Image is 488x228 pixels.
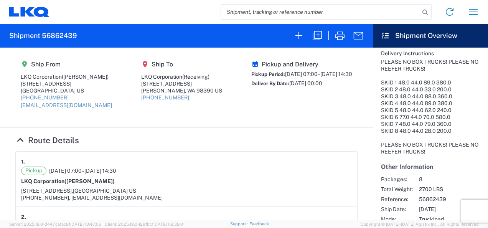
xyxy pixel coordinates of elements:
[419,176,485,183] span: 8
[21,80,112,87] div: [STREET_ADDRESS]
[21,167,46,175] span: Pickup
[419,196,485,203] span: 56862439
[21,61,112,68] h5: Ship From
[182,74,209,80] span: (Receiving)
[381,206,413,213] span: Ship Date:
[230,221,249,226] a: Support
[361,221,479,228] span: Copyright © [DATE]-[DATE] Agistix Inc., All Rights Reserved
[21,87,112,94] div: [GEOGRAPHIC_DATA] US
[153,222,185,226] span: [DATE] 09:39:01
[21,188,73,194] span: [STREET_ADDRESS],
[73,188,136,194] span: [GEOGRAPHIC_DATA] US
[141,94,189,101] a: [PHONE_NUMBER]
[289,80,322,86] span: [DATE] 00:00
[249,221,269,226] a: Feedback
[15,135,79,145] a: Hide Details
[381,196,413,203] span: Reference:
[381,50,480,57] h6: Delivery Instructions
[64,178,115,184] span: ([PERSON_NAME])
[285,71,352,77] span: [DATE] 07:00 - [DATE] 14:30
[21,94,69,101] a: [PHONE_NUMBER]
[419,216,485,223] span: Truckload
[381,163,480,170] h5: Other Information
[21,102,112,108] a: [EMAIL_ADDRESS][DOMAIN_NAME]
[381,186,413,193] span: Total Weight:
[9,31,77,40] h2: Shipment 56862439
[141,61,222,68] h5: Ship To
[221,5,420,19] input: Shipment, tracking or reference number
[62,74,109,80] span: ([PERSON_NAME])
[105,222,185,226] span: Client: 2025.19.0-129fbcf
[251,81,289,86] span: Deliver By Date:
[251,61,352,68] h5: Pickup and Delivery
[49,167,116,174] span: [DATE] 07:00 - [DATE] 14:30
[141,73,222,80] div: LKQ Corporation
[141,80,222,87] div: [STREET_ADDRESS]
[21,212,26,222] strong: 2.
[21,178,115,184] strong: LKQ Corporation
[21,157,25,167] strong: 1.
[141,87,222,94] div: [PERSON_NAME], WA 98390 US
[381,216,413,223] span: Mode:
[419,186,485,193] span: 2700 LBS
[419,206,485,213] span: [DATE]
[21,73,112,80] div: LKQ Corporation
[9,222,101,226] span: Server: 2025.19.0-d447cefac8f
[70,222,101,226] span: [DATE] 10:47:06
[381,176,413,183] span: Packages:
[21,194,352,201] div: [PHONE_NUMBER], [EMAIL_ADDRESS][DOMAIN_NAME]
[251,71,285,77] span: Pickup Period:
[373,24,488,48] header: Shipment Overview
[381,58,480,155] div: PLEASE NO BOX TRUCKS! PLEASE NO REEFER TRUCKS! SKID 1 48.0 44.0 89.0 380.0 SKID 2 48.0 44.0 33.0 ...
